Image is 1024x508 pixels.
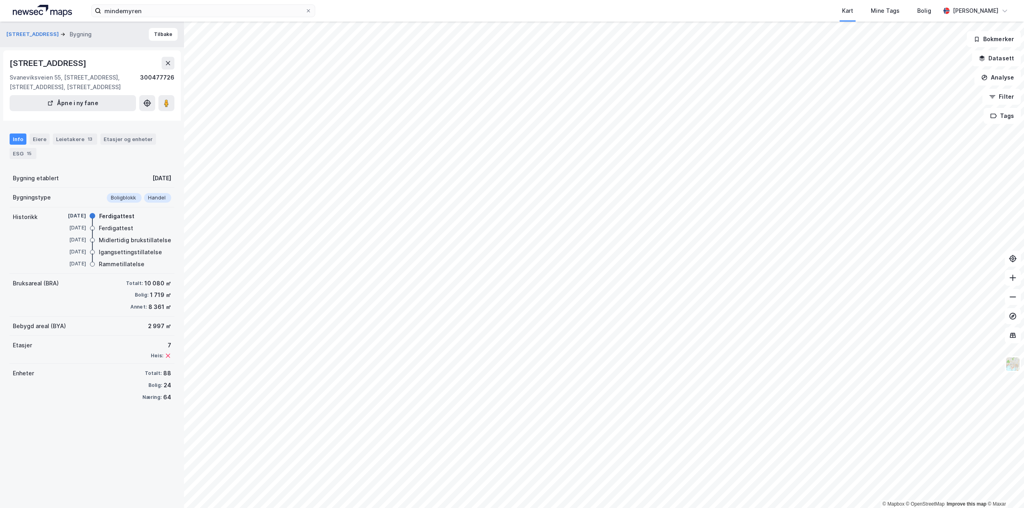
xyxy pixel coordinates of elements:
[151,341,171,350] div: 7
[54,260,86,267] div: [DATE]
[104,135,153,143] div: Etasjer og enheter
[145,370,162,377] div: Totalt:
[842,6,853,16] div: Kart
[13,212,38,222] div: Historikk
[99,235,171,245] div: Midlertidig brukstillatelse
[148,382,162,388] div: Bolig:
[144,279,171,288] div: 10 080 ㎡
[99,223,133,233] div: Ferdigattest
[164,381,171,390] div: 24
[99,259,144,269] div: Rammetillatelse
[984,470,1024,508] div: Kontrollprogram for chat
[142,394,162,400] div: Næring:
[53,133,97,145] div: Leietakere
[10,95,136,111] button: Åpne i ny fane
[25,149,33,157] div: 15
[882,501,904,507] a: Mapbox
[871,6,900,16] div: Mine Tags
[947,501,986,507] a: Improve this map
[54,248,86,255] div: [DATE]
[906,501,945,507] a: OpenStreetMap
[1005,357,1020,372] img: Z
[13,369,34,378] div: Enheter
[135,292,148,298] div: Bolig:
[163,392,171,402] div: 64
[70,30,92,39] div: Bygning
[984,470,1024,508] iframe: Chat Widget
[10,148,36,159] div: ESG
[148,302,171,312] div: 8 361 ㎡
[13,193,51,202] div: Bygningstype
[984,108,1021,124] button: Tags
[953,6,998,16] div: [PERSON_NAME]
[13,341,32,350] div: Etasjer
[10,73,140,92] div: Svaneviksveien 55, [STREET_ADDRESS], [STREET_ADDRESS], [STREET_ADDRESS]
[13,173,59,183] div: Bygning etablert
[917,6,931,16] div: Bolig
[13,321,66,331] div: Bebygd areal (BYA)
[54,224,86,231] div: [DATE]
[99,247,162,257] div: Igangsettingstillatelse
[152,173,171,183] div: [DATE]
[13,279,59,288] div: Bruksareal (BRA)
[30,133,50,145] div: Eiere
[140,73,174,92] div: 300477726
[86,135,94,143] div: 13
[6,30,60,38] button: [STREET_ADDRESS]
[101,5,305,17] input: Søk på adresse, matrikkel, gårdeiere, leietakere eller personer
[54,212,86,219] div: [DATE]
[974,70,1021,86] button: Analyse
[10,133,26,145] div: Info
[148,321,171,331] div: 2 997 ㎡
[972,50,1021,66] button: Datasett
[151,353,163,359] div: Heis:
[149,28,178,41] button: Tilbake
[982,89,1021,105] button: Filter
[13,5,72,17] img: logo.a4113a55bc3d86da70a041830d287a7e.svg
[163,369,171,378] div: 88
[99,211,134,221] div: Ferdigattest
[150,290,171,300] div: 1 719 ㎡
[130,304,147,310] div: Annet:
[10,57,88,70] div: [STREET_ADDRESS]
[126,280,143,287] div: Totalt:
[54,236,86,243] div: [DATE]
[967,31,1021,47] button: Bokmerker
